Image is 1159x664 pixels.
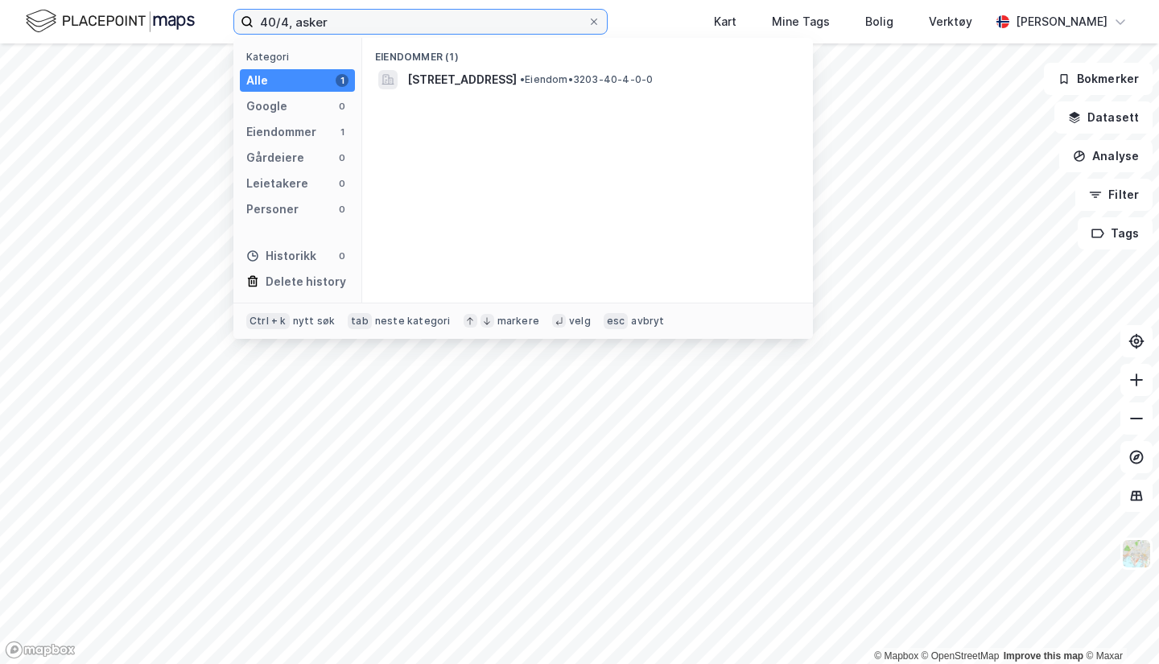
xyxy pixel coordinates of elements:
img: Z [1121,538,1152,569]
button: Filter [1075,179,1153,211]
div: Bolig [865,12,893,31]
div: 1 [336,126,349,138]
div: tab [348,313,372,329]
div: [PERSON_NAME] [1016,12,1107,31]
div: neste kategori [375,315,451,328]
a: Mapbox homepage [5,641,76,659]
button: Analyse [1059,140,1153,172]
div: velg [569,315,591,328]
div: Eiendommer [246,122,316,142]
div: 0 [336,151,349,164]
input: Søk på adresse, matrikkel, gårdeiere, leietakere eller personer [254,10,588,34]
div: Kart [714,12,736,31]
span: [STREET_ADDRESS] [407,70,517,89]
div: Google [246,97,287,116]
div: Kontrollprogram for chat [1079,587,1159,664]
div: avbryt [631,315,664,328]
div: 0 [336,203,349,216]
div: 0 [336,250,349,262]
div: markere [497,315,539,328]
div: 0 [336,100,349,113]
div: Personer [246,200,299,219]
div: Delete history [266,272,346,291]
a: Mapbox [874,650,918,662]
div: Verktøy [929,12,972,31]
div: Kategori [246,51,355,63]
div: esc [604,313,629,329]
div: Eiendommer (1) [362,38,813,67]
div: Ctrl + k [246,313,290,329]
span: Eiendom • 3203-40-4-0-0 [520,73,653,86]
iframe: Chat Widget [1079,587,1159,664]
div: Leietakere [246,174,308,193]
button: Bokmerker [1044,63,1153,95]
div: 0 [336,177,349,190]
div: Mine Tags [772,12,830,31]
span: • [520,73,525,85]
button: Tags [1078,217,1153,250]
a: OpenStreetMap [922,650,1000,662]
div: 1 [336,74,349,87]
div: Gårdeiere [246,148,304,167]
a: Improve this map [1004,650,1083,662]
img: logo.f888ab2527a4732fd821a326f86c7f29.svg [26,7,195,35]
div: Alle [246,71,268,90]
button: Datasett [1054,101,1153,134]
div: Historikk [246,246,316,266]
div: nytt søk [293,315,336,328]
